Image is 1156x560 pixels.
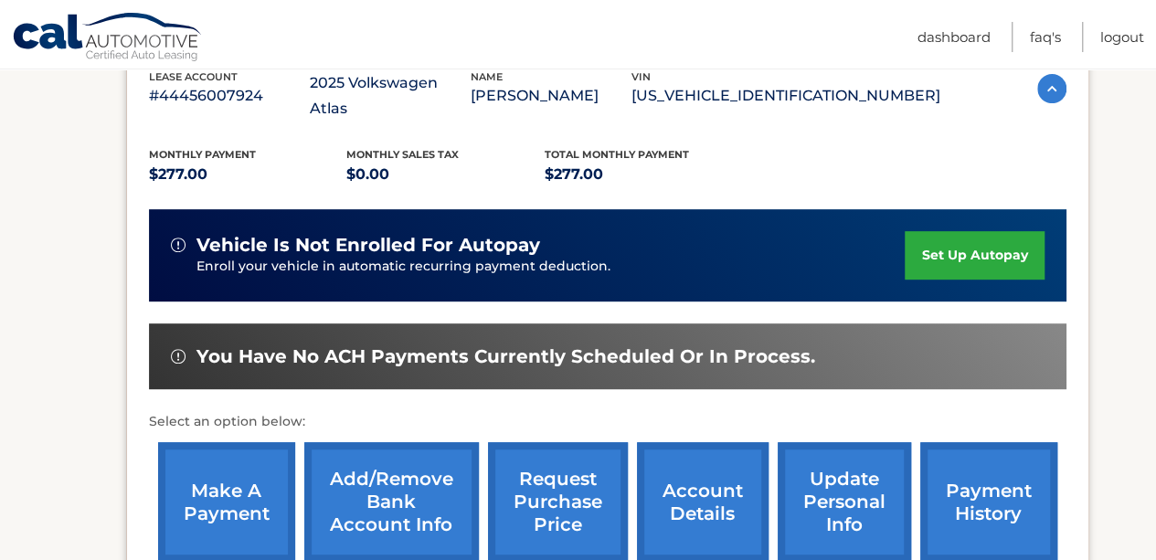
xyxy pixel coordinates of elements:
span: Total Monthly Payment [545,148,689,161]
span: vin [631,70,651,83]
a: FAQ's [1030,22,1061,52]
a: set up autopay [905,231,1044,280]
span: Monthly Payment [149,148,256,161]
span: vehicle is not enrolled for autopay [196,234,540,257]
img: alert-white.svg [171,349,186,364]
img: alert-white.svg [171,238,186,252]
p: [US_VEHICLE_IDENTIFICATION_NUMBER] [631,83,940,109]
p: [PERSON_NAME] [471,83,631,109]
a: Cal Automotive [12,12,204,65]
span: You have no ACH payments currently scheduled or in process. [196,345,815,368]
p: Enroll your vehicle in automatic recurring payment deduction. [196,257,906,277]
p: $0.00 [346,162,545,187]
p: 2025 Volkswagen Atlas [310,70,471,122]
a: Dashboard [917,22,991,52]
p: $277.00 [149,162,347,187]
span: name [471,70,503,83]
p: #44456007924 [149,83,310,109]
p: $277.00 [545,162,743,187]
span: lease account [149,70,238,83]
a: Logout [1100,22,1144,52]
p: Select an option below: [149,411,1066,433]
img: accordion-active.svg [1037,74,1066,103]
span: Monthly sales Tax [346,148,459,161]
